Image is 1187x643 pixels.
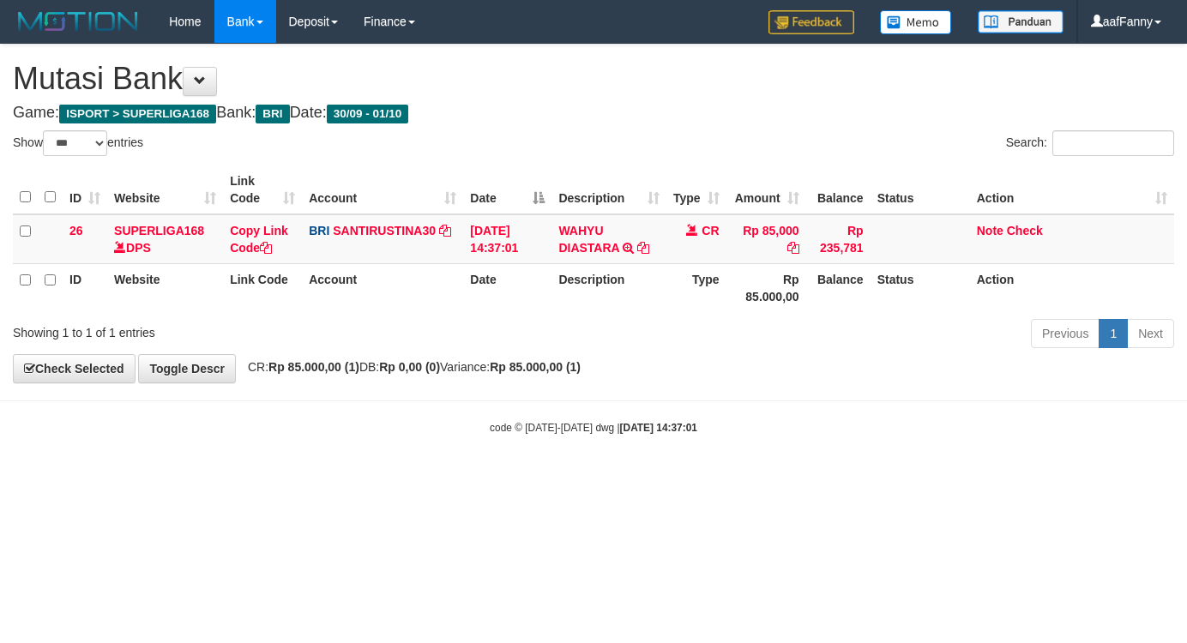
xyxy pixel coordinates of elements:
[107,263,223,312] th: Website
[59,105,216,123] span: ISPORT > SUPERLIGA168
[223,263,302,312] th: Link Code
[806,214,871,264] td: Rp 235,781
[13,62,1174,96] h1: Mutasi Bank
[13,354,136,383] a: Check Selected
[551,263,666,312] th: Description
[666,263,726,312] th: Type
[13,9,143,34] img: MOTION_logo.png
[138,354,236,383] a: Toggle Descr
[726,263,806,312] th: Rp 85.000,00
[302,165,463,214] th: Account: activate to sort column ascending
[1127,319,1174,348] a: Next
[69,224,83,237] span: 26
[13,105,1174,122] h4: Game: Bank: Date:
[620,422,697,434] strong: [DATE] 14:37:01
[490,422,697,434] small: code © [DATE]-[DATE] dwg |
[558,224,619,255] a: WAHYU DIASTARA
[1031,319,1100,348] a: Previous
[806,165,871,214] th: Balance
[268,360,359,374] strong: Rp 85.000,00 (1)
[63,263,107,312] th: ID
[379,360,440,374] strong: Rp 0,00 (0)
[107,214,223,264] td: DPS
[1099,319,1128,348] a: 1
[978,10,1063,33] img: panduan.png
[223,165,302,214] th: Link Code: activate to sort column ascending
[871,165,970,214] th: Status
[230,224,288,255] a: Copy Link Code
[1052,130,1174,156] input: Search:
[977,224,1003,237] a: Note
[666,165,726,214] th: Type: activate to sort column ascending
[463,263,551,312] th: Date
[970,263,1174,312] th: Action
[114,224,204,237] a: SUPERLIGA168
[726,165,806,214] th: Amount: activate to sort column ascending
[1006,130,1174,156] label: Search:
[551,165,666,214] th: Description: activate to sort column ascending
[726,214,806,264] td: Rp 85,000
[970,165,1174,214] th: Action: activate to sort column ascending
[768,10,854,34] img: Feedback.jpg
[43,130,107,156] select: Showentries
[463,214,551,264] td: [DATE] 14:37:01
[302,263,463,312] th: Account
[327,105,409,123] span: 30/09 - 01/10
[880,10,952,34] img: Button%20Memo.svg
[63,165,107,214] th: ID: activate to sort column ascending
[107,165,223,214] th: Website: activate to sort column ascending
[806,263,871,312] th: Balance
[256,105,289,123] span: BRI
[333,224,436,237] a: SANTIRUSTINA30
[239,360,581,374] span: CR: DB: Variance:
[637,241,649,255] a: Copy WAHYU DIASTARA to clipboard
[463,165,551,214] th: Date: activate to sort column descending
[871,263,970,312] th: Status
[439,224,451,237] a: Copy SANTIRUSTINA30 to clipboard
[309,224,329,237] span: BRI
[13,130,143,156] label: Show entries
[787,241,799,255] a: Copy Rp 85,000 to clipboard
[1007,224,1043,237] a: Check
[13,317,482,341] div: Showing 1 to 1 of 1 entries
[490,360,581,374] strong: Rp 85.000,00 (1)
[702,224,719,237] span: CR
